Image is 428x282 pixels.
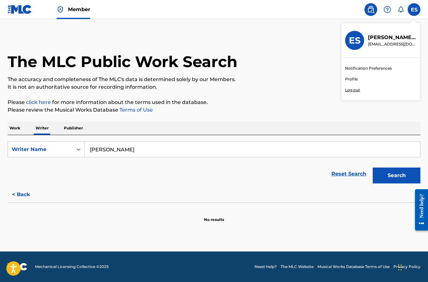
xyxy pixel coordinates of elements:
[26,99,51,105] a: click here
[255,264,277,270] a: Need Help?
[381,3,394,16] div: Help
[57,6,64,13] img: Top Rightsholder
[345,76,358,82] a: Profile
[317,264,390,270] a: Musical Works Database Terms of Use
[345,65,392,71] a: Notification Preferences
[408,3,420,16] div: User Menu
[204,209,224,223] p: No results
[364,3,377,16] a: Public Search
[8,141,420,187] form: Search Form
[34,121,51,135] p: Writer
[8,52,237,71] h1: The MLC Public Work Search
[368,41,416,47] p: info@tallgenius.com
[62,121,85,135] p: Publisher
[345,87,360,93] p: Log out
[8,5,32,14] img: MLC Logo
[397,6,404,13] div: Notifications
[396,251,428,282] iframe: Chat Widget
[12,146,69,153] div: Writer Name
[8,83,420,91] p: It is not an authoritative source for recording information.
[411,6,418,14] span: ES
[118,107,153,113] a: Terms of Use
[8,99,420,106] p: Please for more information about the terms used in the database.
[281,264,314,270] a: The MLC Website
[349,35,361,46] h3: ES
[35,264,109,270] span: Mechanical Licensing Collective © 2025
[328,167,370,181] a: Reset Search
[393,264,420,270] a: Privacy Policy
[8,187,46,203] button: < Back
[373,168,420,183] button: Search
[398,258,402,277] div: Drag
[368,34,416,41] p: ERROL STAPLETON
[8,263,27,271] img: logo
[68,6,90,13] span: Member
[384,6,391,13] img: help
[410,183,428,236] iframe: Resource Center
[367,6,375,13] img: search
[8,121,22,135] p: Work
[8,76,420,83] p: The accuracy and completeness of The MLC's data is determined solely by our Members.
[8,106,420,114] p: Please review the Musical Works Database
